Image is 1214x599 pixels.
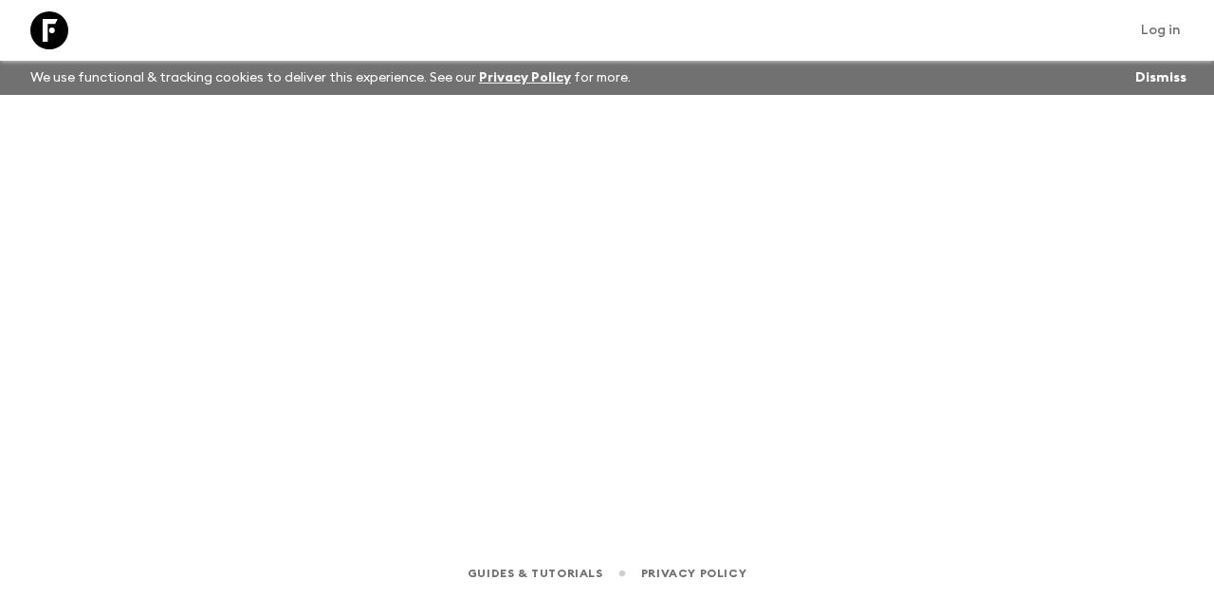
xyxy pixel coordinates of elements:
[23,61,638,95] p: We use functional & tracking cookies to deliver this experience. See our for more.
[1131,17,1191,44] a: Log in
[641,563,746,584] a: Privacy Policy
[479,71,571,84] a: Privacy Policy
[468,563,603,584] a: Guides & Tutorials
[1131,65,1191,91] button: Dismiss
